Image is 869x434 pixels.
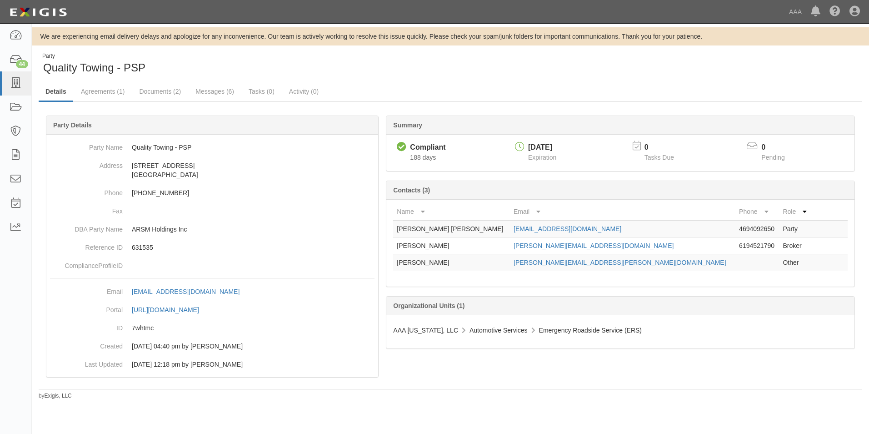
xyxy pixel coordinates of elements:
[132,288,250,295] a: [EMAIL_ADDRESS][DOMAIN_NAME]
[393,254,510,271] td: [PERSON_NAME]
[761,142,796,153] p: 0
[50,301,123,314] dt: Portal
[43,61,145,74] span: Quality Towing - PSP
[393,187,430,194] b: Contacts (3)
[189,82,241,101] a: Messages (6)
[16,60,28,68] div: 44
[735,237,779,254] td: 6194521790
[50,337,123,351] dt: Created
[393,302,464,309] b: Organizational Units (1)
[779,254,811,271] td: Other
[50,319,123,333] dt: ID
[50,202,123,216] dt: Fax
[510,203,735,220] th: Email
[74,82,131,101] a: Agreements (1)
[410,154,436,161] span: Since 02/11/2025
[397,142,406,152] i: Compliant
[779,220,811,237] td: Party
[528,142,556,153] div: [DATE]
[50,257,123,270] dt: ComplianceProfileID
[7,4,70,20] img: logo-5460c22ac91f19d4615b14bd174203de0afe785f0fc80cf4dbbc73dc1793850b.png
[829,6,840,17] i: Help Center - Complianz
[39,52,444,76] div: Quality Towing - PSP
[50,156,123,170] dt: Address
[50,355,375,373] dd: 11/25/2024 12:18 pm by Benjamin Tully
[132,225,375,234] p: ARSM Holdings Inc
[644,154,674,161] span: Tasks Due
[132,243,375,252] p: 631535
[42,52,145,60] div: Party
[50,156,375,184] dd: [STREET_ADDRESS] [GEOGRAPHIC_DATA]
[50,138,375,156] dd: Quality Towing - PSP
[45,393,72,399] a: Exigis, LLC
[779,203,811,220] th: Role
[735,203,779,220] th: Phone
[514,225,621,232] a: [EMAIL_ADDRESS][DOMAIN_NAME]
[32,32,869,41] div: We are experiencing email delivery delays and apologize for any inconvenience. Our team is active...
[393,327,458,334] span: AAA [US_STATE], LLC
[735,220,779,237] td: 4694092650
[393,237,510,254] td: [PERSON_NAME]
[514,259,726,266] a: [PERSON_NAME][EMAIL_ADDRESS][PERSON_NAME][DOMAIN_NAME]
[514,242,674,249] a: [PERSON_NAME][EMAIL_ADDRESS][DOMAIN_NAME]
[779,237,811,254] td: Broker
[410,142,445,153] div: Compliant
[50,184,123,197] dt: Phone
[469,327,528,334] span: Automotive Services
[761,154,784,161] span: Pending
[132,82,188,101] a: Documents (2)
[539,327,642,334] span: Emergency Roadside Service (ERS)
[393,220,510,237] td: [PERSON_NAME] [PERSON_NAME]
[50,138,123,152] dt: Party Name
[242,82,281,101] a: Tasks (0)
[528,154,556,161] span: Expiration
[644,142,685,153] p: 0
[393,121,422,129] b: Summary
[53,121,92,129] b: Party Details
[132,306,209,313] a: [URL][DOMAIN_NAME]
[50,238,123,252] dt: Reference ID
[39,82,73,102] a: Details
[50,283,123,296] dt: Email
[39,392,72,400] small: by
[50,220,123,234] dt: DBA Party Name
[393,203,510,220] th: Name
[784,3,806,21] a: AAA
[282,82,325,101] a: Activity (0)
[132,287,240,296] div: [EMAIL_ADDRESS][DOMAIN_NAME]
[50,184,375,202] dd: [PHONE_NUMBER]
[50,337,375,355] dd: 03/11/2024 04:40 pm by Samantha Molina
[50,319,375,337] dd: 7whtmc
[50,355,123,369] dt: Last Updated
